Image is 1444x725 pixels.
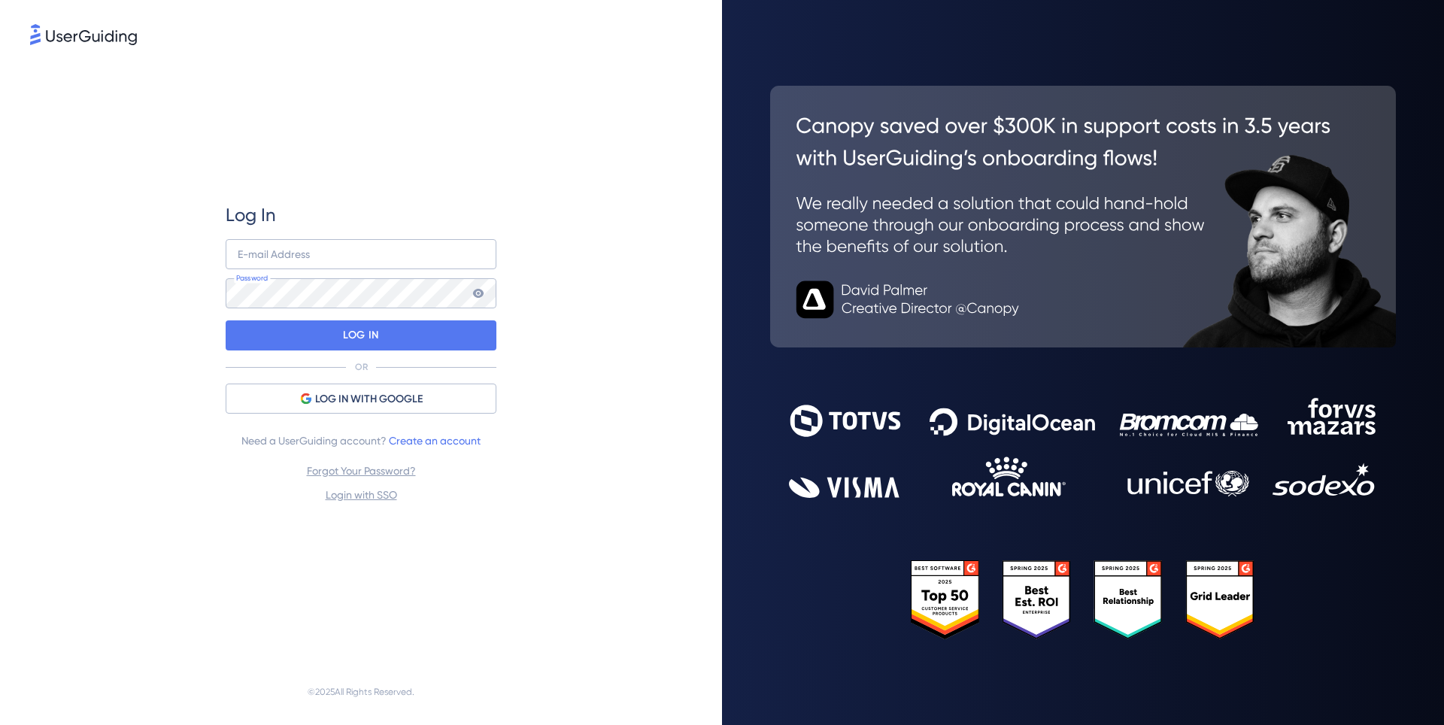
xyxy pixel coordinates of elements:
span: LOG IN WITH GOOGLE [315,390,423,408]
a: Forgot Your Password? [307,465,416,477]
img: 25303e33045975176eb484905ab012ff.svg [911,560,1255,639]
span: © 2025 All Rights Reserved. [308,683,414,701]
p: LOG IN [343,323,378,347]
p: OR [355,361,368,373]
img: 8faab4ba6bc7696a72372aa768b0286c.svg [30,24,137,45]
img: 26c0aa7c25a843aed4baddd2b5e0fa68.svg [770,86,1396,347]
span: Need a UserGuiding account? [241,432,481,450]
span: Log In [226,203,276,227]
input: example@company.com [226,239,496,269]
img: 9302ce2ac39453076f5bc0f2f2ca889b.svg [789,398,1377,498]
a: Create an account [389,435,481,447]
a: Login with SSO [326,489,397,501]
